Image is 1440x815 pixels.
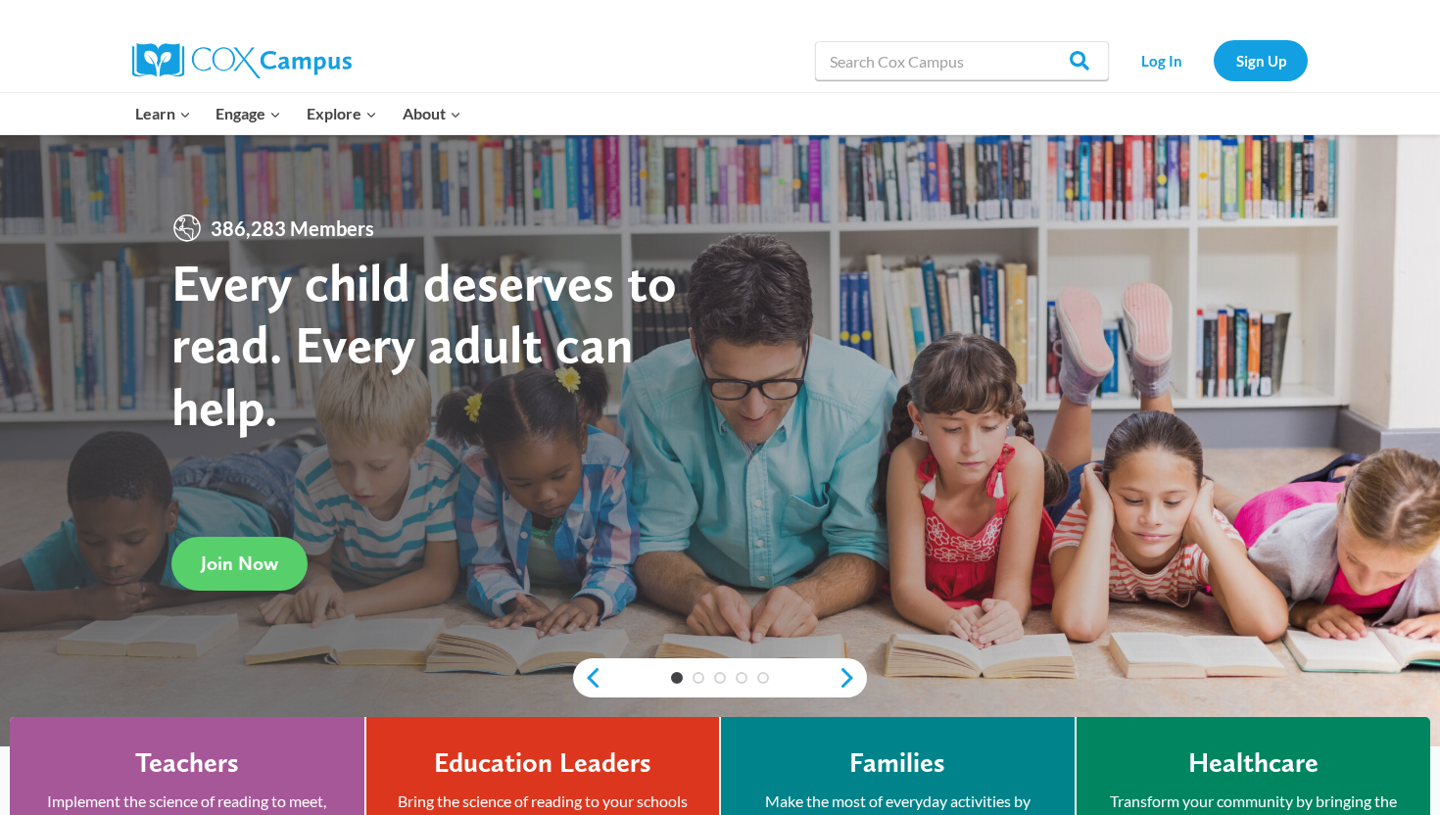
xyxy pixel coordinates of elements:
span: Explore [307,101,377,126]
h4: Education Leaders [434,746,651,780]
div: content slider buttons [573,658,867,697]
nav: Secondary Navigation [1119,40,1308,80]
strong: Every child deserves to read. Every adult can help. [171,250,677,437]
a: 1 [671,672,683,684]
img: Cox Campus [132,43,352,78]
span: 386,283 Members [203,213,382,244]
span: Join Now [201,551,278,575]
h4: Healthcare [1188,746,1319,780]
a: 4 [736,672,747,684]
a: 5 [757,672,769,684]
input: Search Cox Campus [815,41,1109,80]
a: Join Now [171,536,308,590]
span: Engage [216,101,281,126]
h4: Teachers [135,746,239,780]
span: Learn [135,101,191,126]
a: next [838,666,867,690]
a: 2 [693,672,704,684]
nav: Primary Navigation [122,93,473,134]
h4: Families [849,746,945,780]
span: About [403,101,461,126]
a: previous [573,666,602,690]
a: 3 [714,672,726,684]
a: Sign Up [1214,40,1308,80]
a: Log In [1119,40,1204,80]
